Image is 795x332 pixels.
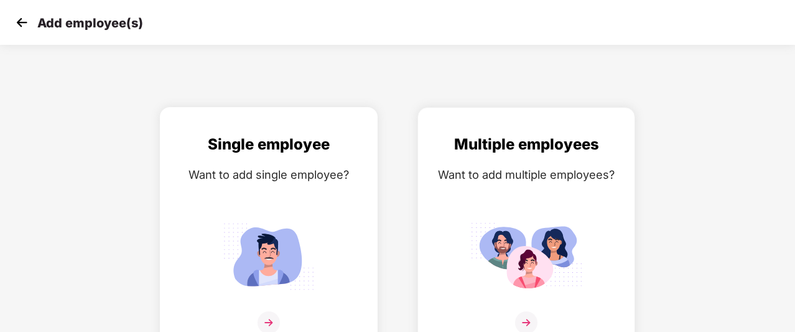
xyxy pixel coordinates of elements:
img: svg+xml;base64,PHN2ZyB4bWxucz0iaHR0cDovL3d3dy53My5vcmcvMjAwMC9zdmciIGlkPSJNdWx0aXBsZV9lbXBsb3llZS... [470,217,582,295]
div: Want to add multiple employees? [430,166,622,184]
img: svg+xml;base64,PHN2ZyB4bWxucz0iaHR0cDovL3d3dy53My5vcmcvMjAwMC9zdmciIGlkPSJTaW5nbGVfZW1wbG95ZWUiIH... [213,217,325,295]
div: Want to add single employee? [173,166,365,184]
p: Add employee(s) [37,16,143,31]
div: Multiple employees [430,133,622,156]
img: svg+xml;base64,PHN2ZyB4bWxucz0iaHR0cDovL3d3dy53My5vcmcvMjAwMC9zdmciIHdpZHRoPSIzMCIgaGVpZ2h0PSIzMC... [12,13,31,32]
div: Single employee [173,133,365,156]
